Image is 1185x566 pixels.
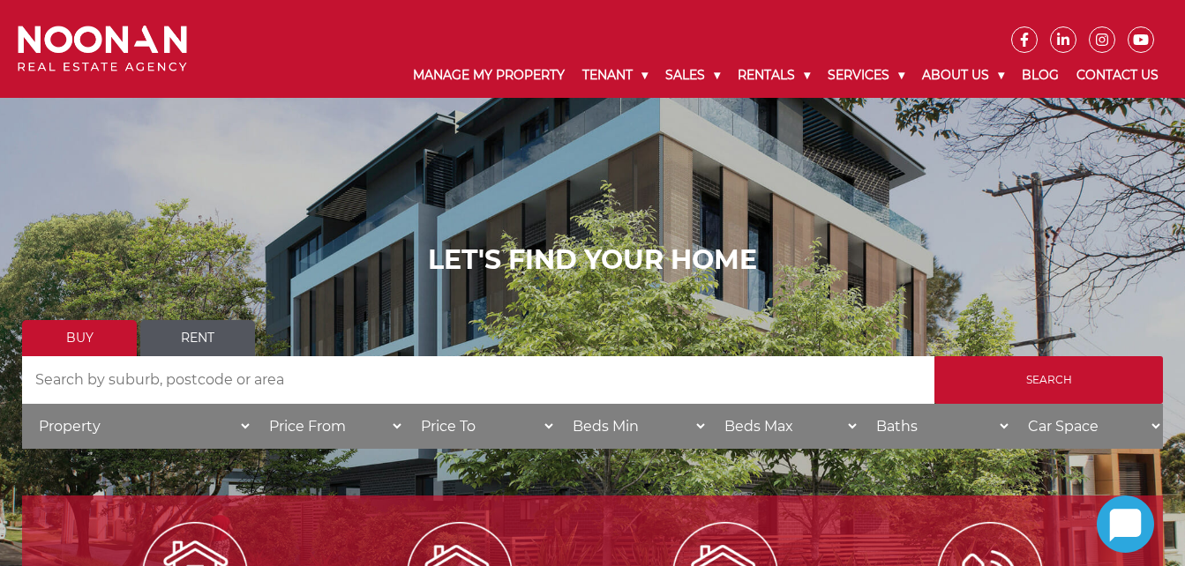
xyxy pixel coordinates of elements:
[140,320,255,356] a: Rent
[1068,53,1167,98] a: Contact Us
[1013,53,1068,98] a: Blog
[656,53,729,98] a: Sales
[22,320,137,356] a: Buy
[819,53,913,98] a: Services
[404,53,574,98] a: Manage My Property
[22,244,1163,276] h1: LET'S FIND YOUR HOME
[22,356,934,404] input: Search by suburb, postcode or area
[934,356,1163,404] input: Search
[18,26,187,72] img: Noonan Real Estate Agency
[574,53,656,98] a: Tenant
[913,53,1013,98] a: About Us
[729,53,819,98] a: Rentals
